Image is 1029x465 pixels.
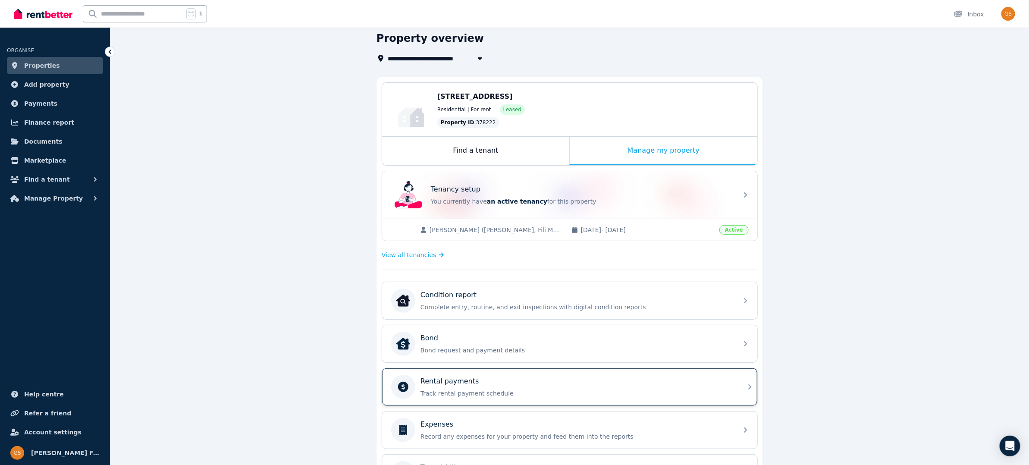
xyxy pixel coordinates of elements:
[24,193,83,204] span: Manage Property
[420,333,438,343] p: Bond
[1001,7,1015,21] img: Stanyer Family Super Pty Ltd ATF Stanyer Family Super
[382,368,757,405] a: Rental paymentsTrack rental payment schedule
[14,7,72,20] img: RentBetter
[503,106,521,113] span: Leased
[7,152,103,169] a: Marketplace
[24,155,66,166] span: Marketplace
[24,408,71,418] span: Refer a friend
[24,117,74,128] span: Finance report
[396,337,410,351] img: Bond
[382,251,436,259] span: View all tenancies
[420,303,733,311] p: Complete entry, routine, and exit inspections with digital condition reports
[24,389,64,399] span: Help centre
[7,405,103,422] a: Refer a friend
[7,171,103,188] button: Find a tenant
[7,76,103,93] a: Add property
[7,95,103,112] a: Payments
[199,10,202,17] span: k
[24,174,70,185] span: Find a tenant
[395,181,422,209] img: Tenancy setup
[24,60,60,71] span: Properties
[7,114,103,131] a: Finance report
[420,346,733,355] p: Bond request and payment details
[24,136,63,147] span: Documents
[7,190,103,207] button: Manage Property
[24,98,57,109] span: Payments
[7,57,103,74] a: Properties
[382,282,757,319] a: Condition reportCondition reportComplete entry, routine, and exit inspections with digital condit...
[430,226,563,234] span: [PERSON_NAME] ([PERSON_NAME], Fili Mariner
[24,427,82,437] span: Account settings
[441,119,474,126] span: Property ID
[437,92,513,101] span: [STREET_ADDRESS]
[382,251,444,259] a: View all tenancies
[396,294,410,308] img: Condition report
[382,325,757,362] a: BondBondBond request and payment details
[7,386,103,403] a: Help centre
[31,448,100,458] span: [PERSON_NAME] Family Super Pty Ltd ATF [PERSON_NAME] Family Super
[382,412,757,449] a: ExpensesRecord any expenses for your property and feed them into the reports
[719,225,749,235] span: Active
[7,424,103,441] a: Account settings
[1000,436,1020,456] div: Open Intercom Messenger
[437,117,499,128] div: : 378222
[420,432,733,441] p: Record any expenses for your property and feed them into the reports
[581,226,714,234] span: [DATE] - [DATE]
[954,10,984,19] div: Inbox
[24,79,69,90] span: Add property
[431,197,733,206] p: You currently have for this property
[382,137,569,165] div: Find a tenant
[420,419,453,430] p: Expenses
[420,389,733,398] p: Track rental payment schedule
[420,376,479,386] p: Rental payments
[487,198,547,205] span: an active tenancy
[7,47,34,53] span: ORGANISE
[420,290,477,300] p: Condition report
[7,133,103,150] a: Documents
[382,171,757,219] a: Tenancy setupTenancy setupYou currently havean active tenancyfor this property
[10,446,24,460] img: Stanyer Family Super Pty Ltd ATF Stanyer Family Super
[376,31,484,45] h1: Property overview
[570,137,757,165] div: Manage my property
[437,106,491,113] span: Residential | For rent
[431,184,480,195] p: Tenancy setup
